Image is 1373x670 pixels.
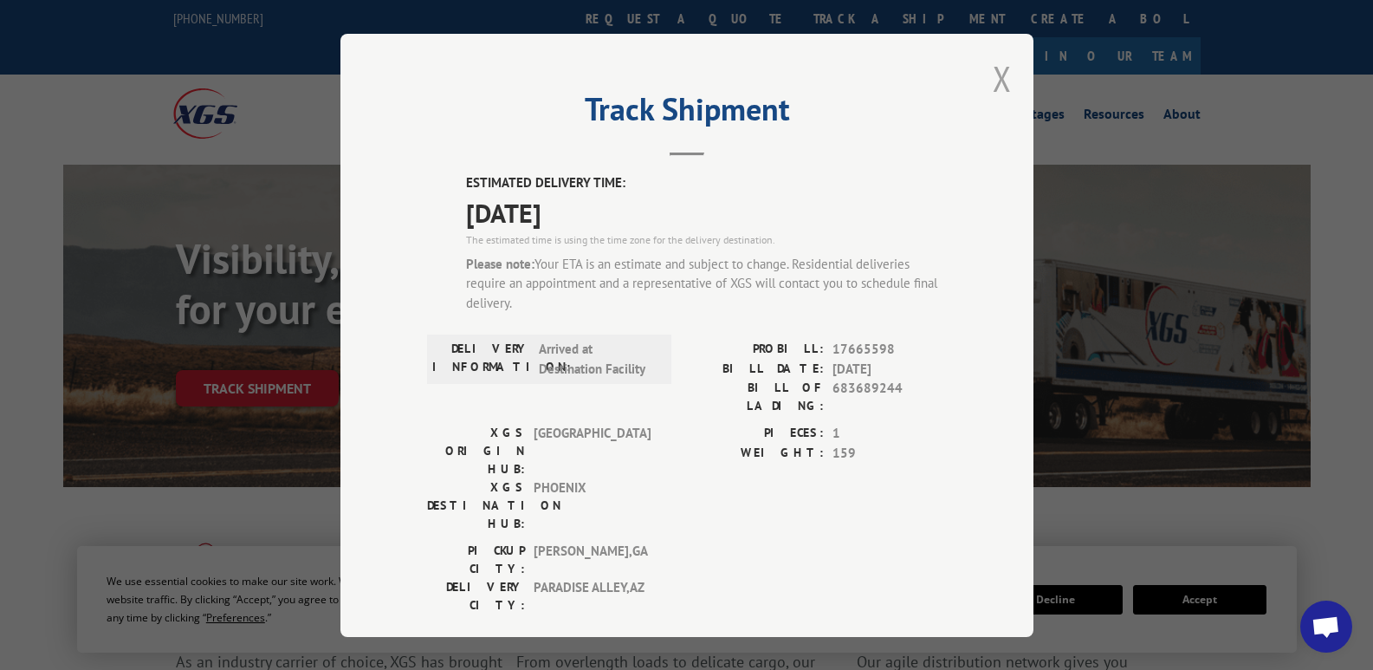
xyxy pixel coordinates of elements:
span: [DATE] [466,192,947,231]
div: The estimated time is using the time zone for the delivery destination. [466,231,947,247]
strong: Please note: [466,255,534,271]
span: 1 [832,424,947,444]
label: DELIVERY CITY: [427,578,525,615]
label: BILL DATE: [687,359,824,379]
span: 159 [832,443,947,463]
label: WEIGHT: [687,443,824,463]
label: PICKUP CITY: [427,542,525,578]
span: [PERSON_NAME] , GA [534,542,651,578]
div: Open chat [1300,601,1352,653]
label: XGS DESTINATION HUB: [427,478,525,533]
button: Close modal [993,55,1012,101]
label: BILL OF LADING: [687,379,824,415]
label: PIECES: [687,424,824,444]
label: PROBILL: [687,340,824,360]
h2: Track Shipment [427,97,947,130]
span: PARADISE ALLEY , AZ [534,578,651,615]
label: DELIVERY INFORMATION: [432,340,530,379]
label: ESTIMATED DELIVERY TIME: [466,173,947,193]
label: XGS ORIGIN HUB: [427,424,525,478]
div: Your ETA is an estimate and subject to change. Residential deliveries require an appointment and ... [466,254,947,313]
span: [GEOGRAPHIC_DATA] [534,424,651,478]
span: 683689244 [832,379,947,415]
span: 17665598 [832,340,947,360]
span: Arrived at Destination Facility [539,340,656,379]
span: [DATE] [832,359,947,379]
span: PHOENIX [534,478,651,533]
